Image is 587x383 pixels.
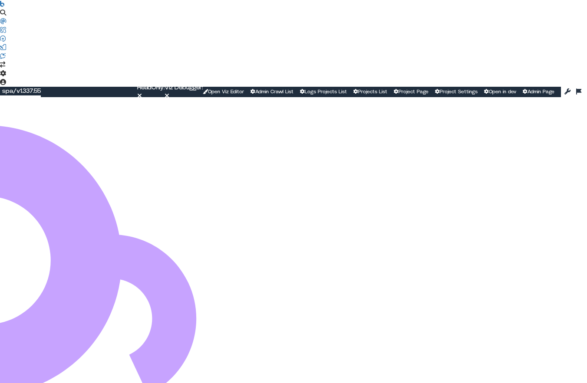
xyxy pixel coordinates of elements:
[358,89,387,94] span: Projects List
[255,89,293,94] span: Admin Crawl List
[305,89,347,94] span: Logs Projects List
[300,88,347,95] a: Logs Projects List
[528,89,554,94] span: Admin Page
[251,88,293,95] a: Admin Crawl List
[440,89,478,94] span: Project Settings
[435,88,478,95] a: Project Settings
[394,88,429,95] a: Project Page
[353,88,387,95] a: Projects List
[165,83,203,92] div: Viz Debugger:
[489,89,516,94] span: Open in dev
[399,89,429,94] span: Project Page
[203,88,244,95] a: Open Viz Editor
[208,89,244,94] span: Open Viz Editor
[137,83,165,92] div: ReadOnly:
[523,88,554,95] a: Admin Page
[484,88,516,95] a: Open in dev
